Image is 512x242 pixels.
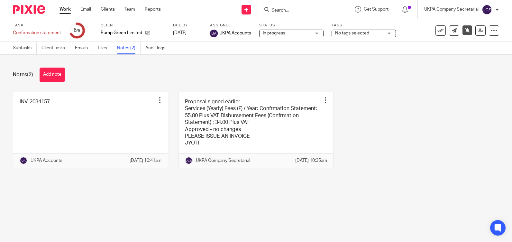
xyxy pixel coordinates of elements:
[74,27,80,34] div: 6
[482,5,492,15] img: svg%3E
[185,157,193,164] img: svg%3E
[332,23,396,28] label: Tags
[101,23,165,28] label: Client
[75,42,93,54] a: Emails
[77,29,80,33] small: /9
[196,157,250,164] p: UKPA Company Secretarial
[130,157,161,164] p: [DATE] 10:41am
[13,5,45,14] img: Pixie
[13,42,37,54] a: Subtasks
[101,6,115,13] a: Clients
[59,6,71,13] a: Work
[173,23,202,28] label: Due by
[31,157,62,164] p: UKPA Accounts
[13,30,61,36] div: Confirmation statement
[41,42,70,54] a: Client tasks
[80,6,91,13] a: Email
[259,23,324,28] label: Status
[295,157,327,164] p: [DATE] 10:35am
[263,31,285,35] span: In progress
[40,68,65,82] button: Add note
[335,31,369,35] span: No tags selected
[145,6,161,13] a: Reports
[424,6,479,13] p: UKPA Company Secretarial
[13,23,61,28] label: Task
[145,42,170,54] a: Audit logs
[98,42,112,54] a: Files
[117,42,141,54] a: Notes (2)
[364,7,389,12] span: Get Support
[173,31,187,35] span: [DATE]
[271,8,329,14] input: Search
[101,30,142,36] p: Pump Green Limited
[124,6,135,13] a: Team
[13,71,33,78] h1: Notes
[27,72,33,77] span: (2)
[20,157,27,164] img: svg%3E
[219,30,251,36] span: UKPA Accounts
[210,23,251,28] label: Assignee
[210,30,218,37] img: svg%3E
